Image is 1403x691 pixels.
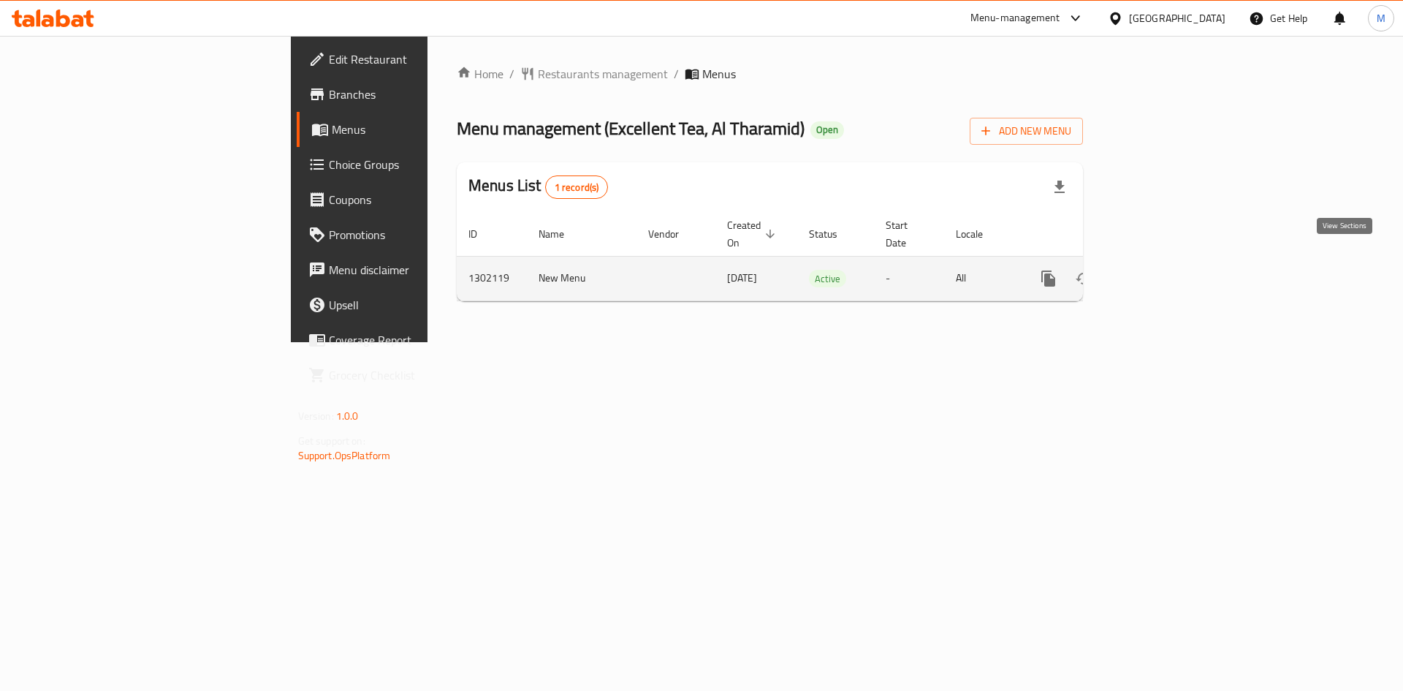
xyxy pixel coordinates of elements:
[1129,10,1225,26] div: [GEOGRAPHIC_DATA]
[944,256,1019,301] td: All
[527,256,636,301] td: New Menu
[1042,170,1077,205] div: Export file
[546,181,608,195] span: 1 record(s)
[297,358,525,393] a: Grocery Checklist
[329,50,514,68] span: Edit Restaurant
[874,256,944,301] td: -
[810,124,844,136] span: Open
[981,122,1071,140] span: Add New Menu
[468,175,608,199] h2: Menus List
[297,217,525,252] a: Promotions
[648,225,698,243] span: Vendor
[809,225,856,243] span: Status
[298,446,391,465] a: Support.OpsPlatform
[329,226,514,243] span: Promotions
[886,216,927,252] span: Start Date
[329,86,514,103] span: Branches
[329,296,514,314] span: Upsell
[727,268,757,287] span: [DATE]
[956,225,1002,243] span: Locale
[1031,261,1066,296] button: more
[545,175,609,199] div: Total records count
[297,112,525,147] a: Menus
[702,65,736,83] span: Menus
[674,65,679,83] li: /
[297,252,525,287] a: Menu disclaimer
[329,261,514,279] span: Menu disclaimer
[1377,10,1385,26] span: M
[1019,212,1183,257] th: Actions
[727,216,780,252] span: Created On
[970,10,1060,27] div: Menu-management
[298,431,365,450] span: Get support on:
[329,366,514,384] span: Grocery Checklist
[809,271,846,287] span: Active
[329,191,514,208] span: Coupons
[297,77,525,112] a: Branches
[520,65,668,83] a: Restaurants management
[457,112,805,145] span: Menu management ( Excellent Tea, Al Tharamid )
[329,331,514,349] span: Coverage Report
[457,65,1083,83] nav: breadcrumb
[538,65,668,83] span: Restaurants management
[332,121,514,138] span: Menus
[297,182,525,217] a: Coupons
[810,121,844,139] div: Open
[539,225,583,243] span: Name
[336,407,359,426] span: 1.0.0
[297,287,525,322] a: Upsell
[329,156,514,173] span: Choice Groups
[297,322,525,358] a: Coverage Report
[1066,261,1101,296] button: Change Status
[970,118,1083,145] button: Add New Menu
[297,42,525,77] a: Edit Restaurant
[457,212,1183,301] table: enhanced table
[468,225,496,243] span: ID
[298,407,334,426] span: Version:
[297,147,525,182] a: Choice Groups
